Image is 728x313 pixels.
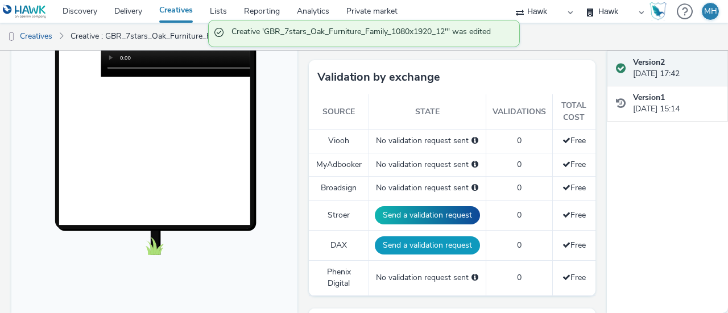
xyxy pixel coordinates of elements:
th: State [369,94,486,129]
span: Free [562,210,586,220]
span: Free [562,272,586,283]
td: MyAdbooker [309,153,369,176]
div: No validation request sent [375,135,480,147]
div: [DATE] 17:42 [633,57,719,80]
span: Free [562,240,586,251]
td: Phenix Digital [309,260,369,295]
td: Broadsign [309,177,369,200]
span: 0 [517,159,522,170]
span: 0 [517,240,522,251]
div: [DATE] 15:14 [633,92,719,115]
div: Please select a deal below and click on Send to send a validation request to Broadsign. [471,182,478,194]
img: dooh [6,31,17,43]
img: Hawk Academy [650,2,667,20]
div: Please select a deal below and click on Send to send a validation request to Viooh. [471,135,478,147]
span: 0 [517,272,522,283]
span: Free [562,159,586,170]
strong: Version 2 [633,57,665,68]
span: Free [562,182,586,193]
td: DAX [309,230,369,260]
div: No validation request sent [375,182,480,194]
span: Free [562,135,586,146]
button: Send a validation request [375,206,480,224]
span: Creative 'GBR_7stars_Oak_Furniture_Family_1080x1920_12"' was edited [231,26,508,41]
th: Validations [486,94,552,129]
a: Creative : GBR_7stars_Oak_Furniture_Family_1080x1920_12" [65,23,247,50]
button: Send a validation request [375,236,480,254]
img: undefined Logo [3,5,47,19]
span: 0 [517,210,522,220]
a: Hawk Academy [650,2,671,20]
span: 0 [517,182,522,193]
div: Please select a deal below and click on Send to send a validation request to MyAdbooker. [471,159,478,170]
div: Please select a deal below and click on Send to send a validation request to Phenix Digital. [471,272,478,283]
span: 0 [517,135,522,146]
div: MH [704,3,717,20]
div: No validation request sent [375,272,480,283]
th: Total cost [552,94,595,129]
div: No validation request sent [375,159,480,170]
h3: Validation by exchange [317,69,440,86]
td: Stroer [309,200,369,230]
td: Viooh [309,130,369,153]
th: Source [309,94,369,129]
strong: Version 1 [633,92,665,103]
